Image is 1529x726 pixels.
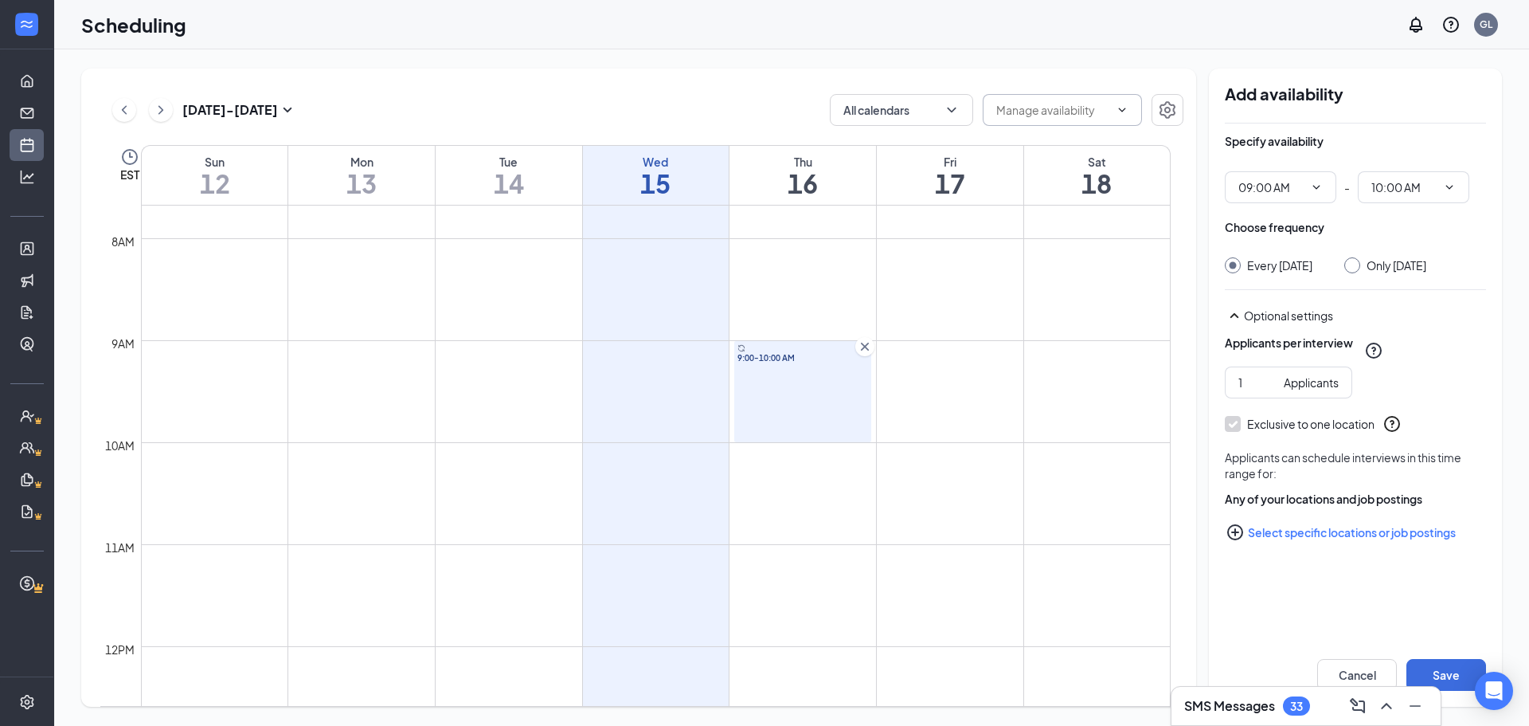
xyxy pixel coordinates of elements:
[583,146,729,205] a: October 15, 2025
[729,146,876,205] a: October 16, 2025
[1348,697,1367,716] svg: ComposeMessage
[1024,154,1170,170] div: Sat
[1225,219,1324,235] div: Choose frequency
[1382,414,1402,434] svg: QuestionInfo
[142,170,287,197] h1: 12
[1225,491,1486,507] div: Any of your locations and job postings
[1225,516,1486,548] button: Select specific locations or job postingsPlusCircle
[1225,171,1486,203] div: -
[149,98,173,122] button: ChevronRight
[1374,693,1399,719] button: ChevronUp
[1024,146,1170,205] a: October 18, 2025
[1317,659,1397,691] button: Cancel
[436,170,582,197] h1: 14
[1225,335,1353,351] div: Applicants per interview
[142,146,287,205] a: October 12, 2025
[1402,693,1428,719] button: Minimize
[1244,308,1486,324] div: Optional settings
[583,154,729,170] div: Wed
[737,344,745,352] svg: Sync
[877,154,1023,170] div: Fri
[1247,416,1375,432] div: Exclusive to one location
[1480,18,1492,31] div: GL
[142,154,287,170] div: Sun
[1225,84,1486,104] h2: Add availability
[1345,693,1371,719] button: ComposeMessage
[1310,181,1323,194] svg: ChevronDown
[102,641,138,658] div: 12pm
[1406,697,1425,716] svg: Minimize
[18,16,34,32] svg: WorkstreamLogo
[583,170,729,197] h1: 15
[1184,697,1275,715] h3: SMS Messages
[19,694,35,710] svg: Settings
[120,147,139,167] svg: Clock
[116,100,132,120] svg: ChevronLeft
[288,154,435,170] div: Mon
[830,94,973,126] button: All calendarsChevronDown
[1284,374,1339,391] div: Applicants
[1225,449,1486,481] div: Applicants can schedule interviews in this time range for:
[729,170,876,197] h1: 16
[737,352,868,363] span: 9:00-10:00 AM
[1406,15,1425,34] svg: Notifications
[1364,341,1383,360] svg: QuestionInfo
[1226,523,1245,542] svg: PlusCircle
[1116,104,1128,116] svg: ChevronDown
[108,335,138,352] div: 9am
[1443,181,1456,194] svg: ChevronDown
[436,154,582,170] div: Tue
[1377,697,1396,716] svg: ChevronUp
[1406,659,1486,691] button: Save
[877,146,1023,205] a: October 17, 2025
[1367,257,1426,273] div: Only [DATE]
[436,146,582,205] a: October 14, 2025
[1158,100,1177,120] svg: Settings
[120,167,139,182] span: EST
[288,170,435,197] h1: 13
[729,154,876,170] div: Thu
[19,169,35,185] svg: Analysis
[996,101,1109,119] input: Manage availability
[112,98,136,122] button: ChevronLeft
[1152,94,1183,126] button: Settings
[1225,133,1324,149] div: Specify availability
[102,539,138,556] div: 11am
[1247,257,1312,273] div: Every [DATE]
[1225,306,1244,325] svg: SmallChevronUp
[1024,170,1170,197] h1: 18
[857,339,873,355] svg: Cross
[1475,672,1513,710] div: Open Intercom Messenger
[1441,15,1461,34] svg: QuestionInfo
[81,11,186,38] h1: Scheduling
[877,170,1023,197] h1: 17
[108,233,138,250] div: 8am
[1225,306,1486,325] div: Optional settings
[944,102,960,118] svg: ChevronDown
[153,100,169,120] svg: ChevronRight
[1290,700,1303,713] div: 33
[288,146,435,205] a: October 13, 2025
[278,100,297,120] svg: SmallChevronDown
[182,101,278,119] h3: [DATE] - [DATE]
[102,437,138,454] div: 10am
